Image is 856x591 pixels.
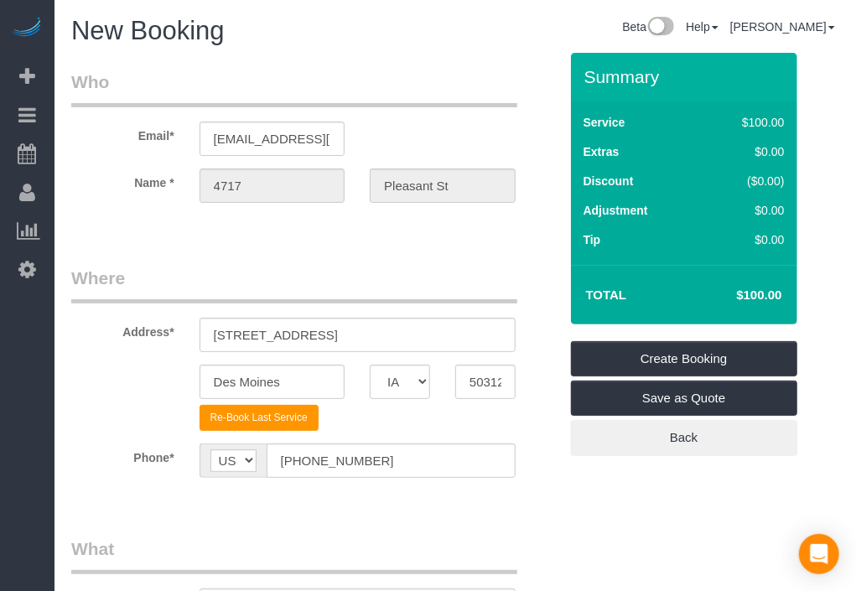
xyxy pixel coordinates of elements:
input: Email* [200,122,345,156]
img: Automaid Logo [10,17,44,40]
label: Adjustment [584,202,648,219]
h4: $100.00 [686,288,781,303]
a: Create Booking [571,341,797,376]
label: Email* [59,122,187,144]
div: $100.00 [707,114,785,131]
strong: Total [586,288,627,302]
a: Back [571,420,797,455]
a: Beta [622,20,674,34]
legend: What [71,537,517,574]
input: First Name* [200,168,345,203]
label: Name * [59,168,187,191]
label: Discount [584,173,634,189]
input: Zip Code* [455,365,516,399]
div: $0.00 [707,202,785,219]
label: Phone* [59,443,187,466]
legend: Where [71,266,517,303]
input: City* [200,365,345,399]
img: New interface [646,17,674,39]
div: $0.00 [707,143,785,160]
button: Re-Book Last Service [200,405,319,431]
span: New Booking [71,16,225,45]
a: Help [686,20,719,34]
div: $0.00 [707,231,785,248]
h3: Summary [584,67,789,86]
label: Extras [584,143,620,160]
input: Last Name* [370,168,516,203]
a: Save as Quote [571,381,797,416]
legend: Who [71,70,517,107]
div: ($0.00) [707,173,785,189]
label: Tip [584,231,601,248]
label: Service [584,114,625,131]
label: Address* [59,318,187,340]
a: [PERSON_NAME] [730,20,835,34]
input: Phone* [267,443,516,478]
div: Open Intercom Messenger [799,534,839,574]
